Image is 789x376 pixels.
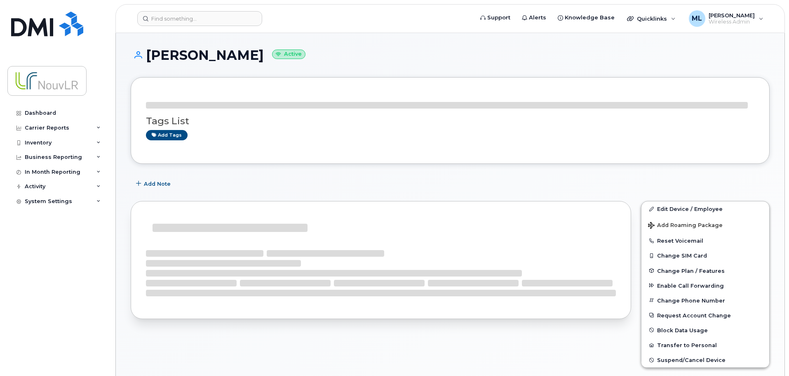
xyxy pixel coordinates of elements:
[641,352,769,367] button: Suspend/Cancel Device
[131,48,770,62] h1: [PERSON_NAME]
[641,233,769,248] button: Reset Voicemail
[641,278,769,293] button: Enable Call Forwarding
[641,201,769,216] a: Edit Device / Employee
[648,222,723,230] span: Add Roaming Package
[641,338,769,352] button: Transfer to Personal
[657,357,726,363] span: Suspend/Cancel Device
[641,308,769,323] button: Request Account Change
[641,323,769,338] button: Block Data Usage
[641,263,769,278] button: Change Plan / Features
[657,282,724,289] span: Enable Call Forwarding
[131,176,178,191] button: Add Note
[641,293,769,308] button: Change Phone Number
[144,180,171,188] span: Add Note
[641,216,769,233] button: Add Roaming Package
[657,267,725,274] span: Change Plan / Features
[641,248,769,263] button: Change SIM Card
[272,50,305,59] small: Active
[146,116,754,126] h3: Tags List
[146,130,188,140] a: Add tags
